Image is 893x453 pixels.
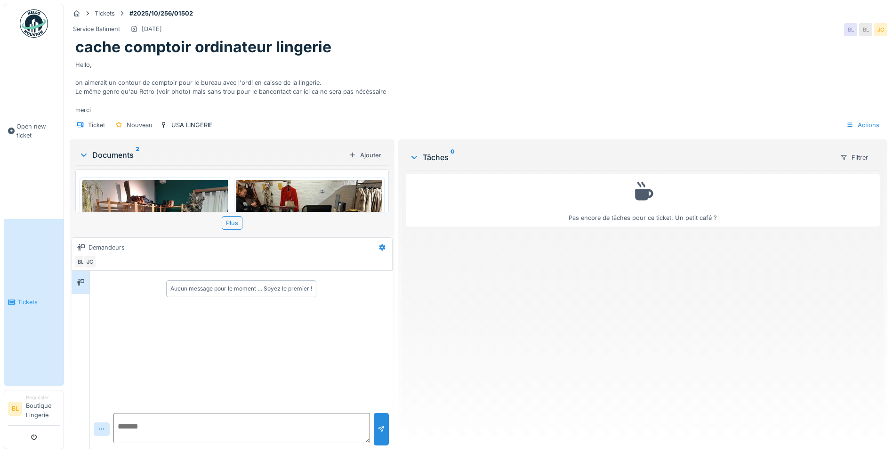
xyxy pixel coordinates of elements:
[451,152,455,163] sup: 0
[95,9,115,18] div: Tickets
[75,57,882,114] div: Hello, on aimerait un contour de comptoir pour le bureau avec l'ordi en caisse de la lingerie. Le...
[75,38,331,56] h1: cache comptoir ordinateur lingerie
[4,43,64,219] a: Open new ticket
[127,121,153,129] div: Nouveau
[410,152,832,163] div: Tâches
[88,243,125,252] div: Demandeurs
[222,216,242,230] div: Plus
[236,180,382,290] img: b1ekmlhshfx7uzunpmshaex9cb2k
[874,23,887,36] div: JC
[412,178,874,222] div: Pas encore de tâches pour ce ticket. Un petit café ?
[8,402,22,416] li: BL
[170,284,312,293] div: Aucun message pour le moment … Soyez le premier !
[136,149,139,161] sup: 2
[4,219,64,386] a: Tickets
[8,394,60,426] a: BL RequesterBoutique Lingerie
[74,255,87,268] div: BL
[171,121,213,129] div: USA LINGERIE
[20,9,48,38] img: Badge_color-CXgf-gQk.svg
[859,23,872,36] div: BL
[26,394,60,401] div: Requester
[142,24,162,33] div: [DATE]
[345,149,385,162] div: Ajouter
[88,121,105,129] div: Ticket
[82,180,228,290] img: hf4csvze3gwgkowckej547fwcch9
[83,255,97,268] div: JC
[16,122,60,140] span: Open new ticket
[26,394,60,423] li: Boutique Lingerie
[844,23,857,36] div: BL
[79,149,345,161] div: Documents
[73,24,120,33] div: Service Batiment
[836,151,872,164] div: Filtrer
[17,298,60,307] span: Tickets
[842,118,884,132] div: Actions
[126,9,197,18] strong: #2025/10/256/01502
